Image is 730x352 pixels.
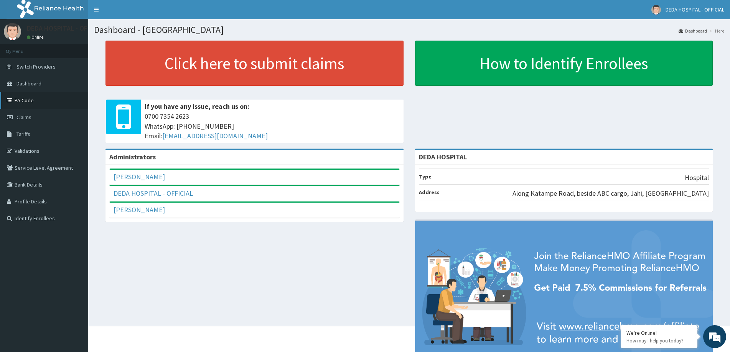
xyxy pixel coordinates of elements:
strong: DEDA HOSPITAL [419,152,467,161]
p: DEDA HOSPITAL - OFFICIAL [27,25,106,32]
span: Dashboard [16,80,41,87]
span: 0700 7354 2623 WhatsApp: [PHONE_NUMBER] Email: [145,111,400,141]
b: Type [419,173,432,180]
span: Tariffs [16,131,30,138]
span: Claims [16,114,31,121]
a: Dashboard [679,28,707,34]
a: Click here to submit claims [105,41,404,86]
b: If you have any issue, reach us on: [145,102,249,111]
p: How may I help you today? [626,337,692,344]
p: Hospital [685,173,709,183]
a: Online [27,34,45,40]
div: We're Online! [626,329,692,336]
img: User Image [651,5,661,15]
a: DEDA HOSPITAL - OFFICIAL [114,189,193,198]
span: Switch Providers [16,63,56,70]
b: Administrators [109,152,156,161]
a: [PERSON_NAME] [114,205,165,214]
h1: Dashboard - [GEOGRAPHIC_DATA] [94,25,724,35]
li: Here [708,28,724,34]
b: Address [419,189,440,196]
img: User Image [4,23,21,40]
a: [EMAIL_ADDRESS][DOMAIN_NAME] [162,131,268,140]
p: Along Katampe Road, beside ABC cargo, Jahi, [GEOGRAPHIC_DATA] [512,188,709,198]
span: DEDA HOSPITAL - OFFICIAL [666,6,724,13]
a: How to Identify Enrollees [415,41,713,86]
a: [PERSON_NAME] [114,172,165,181]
